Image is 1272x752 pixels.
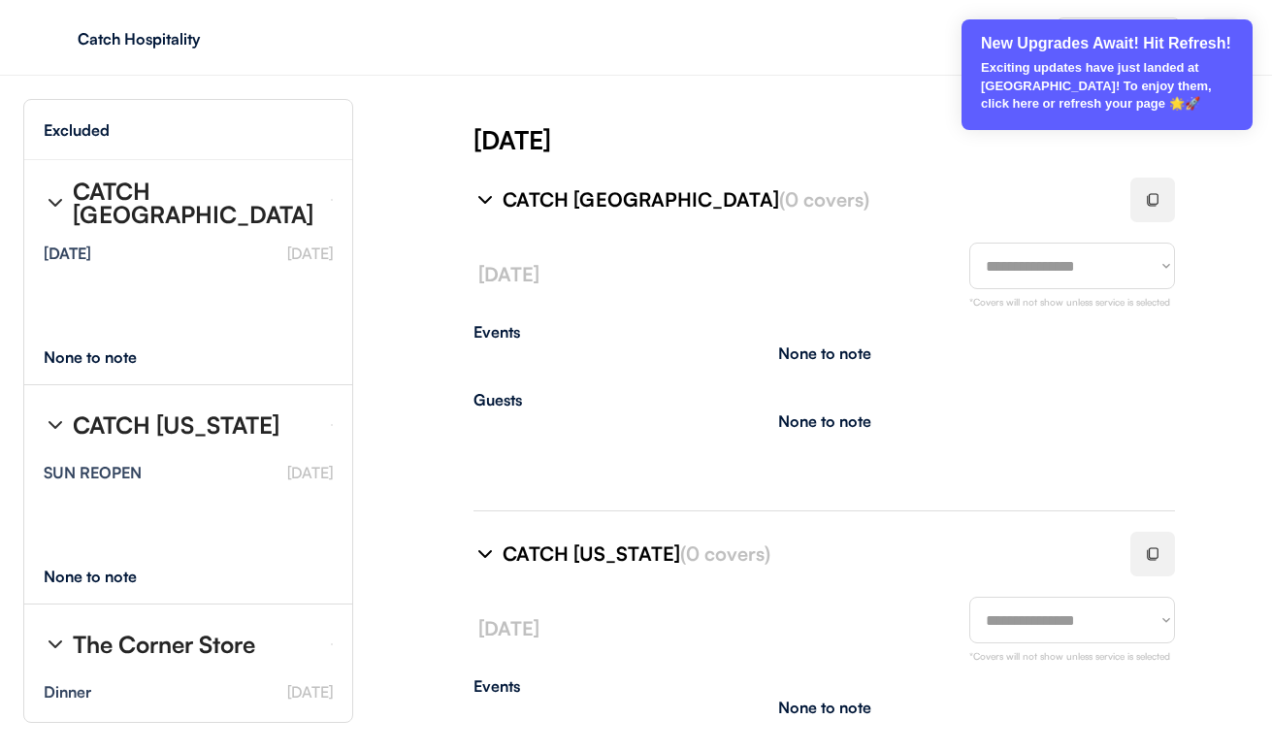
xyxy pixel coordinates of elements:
[73,180,315,226] div: CATCH [GEOGRAPHIC_DATA]
[969,650,1170,662] font: *Covers will not show unless service is selected
[73,633,255,656] div: The Corner Store
[478,616,539,640] font: [DATE]
[473,678,1175,694] div: Events
[778,700,871,715] div: None to note
[473,392,1175,408] div: Guests
[44,720,149,736] strong: [PERSON_NAME]
[473,324,1175,340] div: Events
[44,413,67,437] img: chevron-right%20%281%29.svg
[44,465,142,480] div: SUN REOPEN
[473,188,497,212] img: chevron-right%20%281%29.svg
[680,541,770,566] font: (0 covers)
[44,684,91,700] div: Dinner
[287,682,333,702] font: [DATE]
[44,122,110,138] div: Excluded
[73,413,279,437] div: CATCH [US_STATE]
[503,540,1107,568] div: CATCH [US_STATE]
[778,345,871,361] div: None to note
[44,569,173,584] div: None to note
[981,59,1235,113] p: Exciting updates have just landed at [GEOGRAPHIC_DATA]! To enjoy them, click here or refresh your...
[981,33,1235,54] p: New Upgrades Await! Hit Refresh!
[969,296,1170,308] font: *Covers will not show unless service is selected
[44,245,91,261] div: [DATE]
[473,122,1272,157] div: [DATE]
[44,633,67,656] img: chevron-right%20%281%29.svg
[78,31,322,47] div: Catch Hospitality
[503,186,1107,213] div: CATCH [GEOGRAPHIC_DATA]
[44,191,67,214] img: chevron-right%20%281%29.svg
[287,463,333,482] font: [DATE]
[287,244,333,263] font: [DATE]
[39,22,70,53] img: yH5BAEAAAAALAAAAAABAAEAAAIBRAA7
[44,349,173,365] div: None to note
[473,542,497,566] img: chevron-right%20%281%29.svg
[778,413,871,429] div: None to note
[779,187,869,212] font: (0 covers)
[478,262,539,286] font: [DATE]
